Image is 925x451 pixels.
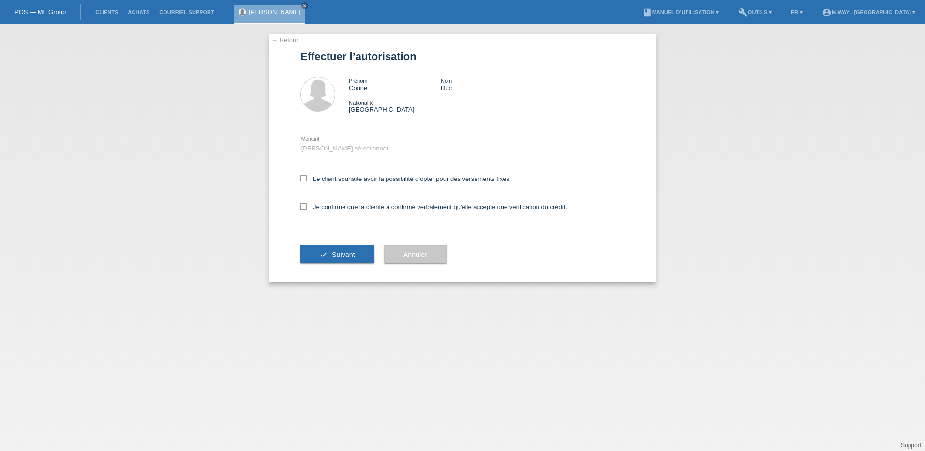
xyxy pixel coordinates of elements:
[332,251,355,258] span: Suivant
[15,8,66,15] a: POS — MF Group
[249,8,300,15] a: [PERSON_NAME]
[271,36,298,44] a: ← Retour
[901,442,921,449] a: Support
[300,245,374,264] button: check Suivant
[786,9,807,15] a: FR ▾
[403,251,427,258] span: Annuler
[90,9,123,15] a: Clients
[349,78,368,84] span: Prénom
[300,175,509,182] label: Le client souhaite avoir la possibilité d’opter pour des versements fixes
[817,9,920,15] a: account_circlem-way - [GEOGRAPHIC_DATA] ▾
[349,77,441,91] div: Corine
[300,203,567,210] label: Je confirme que la cliente a confirmé verbalement qu'elle accepte une vérification du crédit.
[384,245,447,264] button: Annuler
[320,251,328,258] i: check
[302,3,307,8] i: close
[300,50,625,62] h1: Effectuer l’autorisation
[642,8,652,17] i: book
[349,99,441,113] div: [GEOGRAPHIC_DATA]
[441,78,452,84] span: Nom
[123,9,154,15] a: Achats
[349,100,374,105] span: Nationalité
[301,2,308,9] a: close
[441,77,533,91] div: Duc
[738,8,748,17] i: build
[822,8,832,17] i: account_circle
[154,9,219,15] a: Courriel Support
[638,9,724,15] a: bookManuel d’utilisation ▾
[733,9,776,15] a: buildOutils ▾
